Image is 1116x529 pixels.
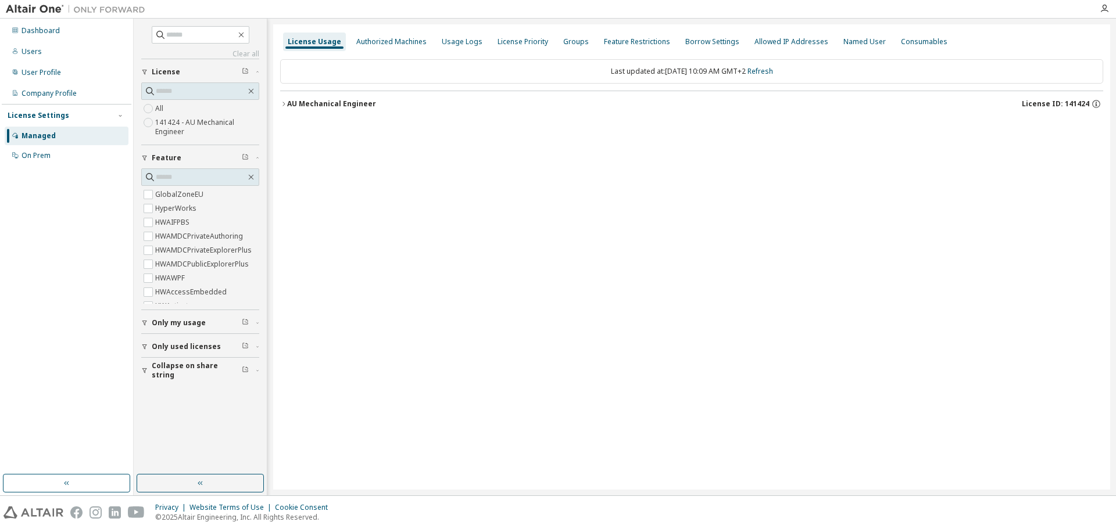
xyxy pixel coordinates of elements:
div: On Prem [22,151,51,160]
img: linkedin.svg [109,506,121,519]
label: HWActivate [155,299,195,313]
div: User Profile [22,68,61,77]
span: Feature [152,153,181,163]
div: Users [22,47,42,56]
span: Collapse on share string [152,361,242,380]
span: Clear filter [242,366,249,375]
label: HyperWorks [155,201,199,215]
div: Managed [22,131,56,141]
img: youtube.svg [128,506,145,519]
button: Only used licenses [141,334,259,359]
label: HWAMDCPublicExplorerPlus [155,257,251,271]
div: Cookie Consent [275,503,335,512]
p: © 2025 Altair Engineering, Inc. All Rights Reserved. [155,512,335,522]
div: Company Profile [22,89,77,98]
div: License Settings [8,111,69,120]
span: Only used licenses [152,342,221,351]
label: HWAMDCPrivateExplorerPlus [155,243,254,257]
span: Clear filter [242,67,249,77]
button: Only my usage [141,310,259,336]
div: License Priority [498,37,548,46]
button: AU Mechanical EngineerLicense ID: 141424 [280,91,1103,117]
label: All [155,102,166,116]
img: facebook.svg [70,506,83,519]
div: Borrow Settings [685,37,739,46]
div: Authorized Machines [356,37,427,46]
label: GlobalZoneEU [155,188,206,201]
div: Website Terms of Use [189,503,275,512]
img: instagram.svg [90,506,102,519]
span: Clear filter [242,318,249,328]
div: Dashboard [22,26,60,35]
div: AU Mechanical Engineer [287,99,376,109]
div: Privacy [155,503,189,512]
span: License ID: 141424 [1022,99,1089,109]
label: HWAccessEmbedded [155,285,229,299]
a: Clear all [141,49,259,59]
div: Named User [843,37,886,46]
div: Usage Logs [442,37,482,46]
button: Feature [141,145,259,171]
div: Feature Restrictions [604,37,670,46]
label: HWAWPF [155,271,187,285]
img: altair_logo.svg [3,506,63,519]
div: Groups [563,37,589,46]
img: Altair One [6,3,151,15]
span: Clear filter [242,153,249,163]
span: Only my usage [152,318,206,328]
label: HWAMDCPrivateAuthoring [155,229,245,243]
div: Consumables [901,37,947,46]
button: License [141,59,259,85]
button: Collapse on share string [141,358,259,383]
div: Allowed IP Addresses [754,37,828,46]
div: Last updated at: [DATE] 10:09 AM GMT+2 [280,59,1103,84]
a: Refresh [747,66,773,76]
div: License Usage [288,37,341,46]
span: Clear filter [242,342,249,351]
span: License [152,67,180,77]
label: 141424 - AU Mechanical Engineer [155,116,259,139]
label: HWAIFPBS [155,215,192,229]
